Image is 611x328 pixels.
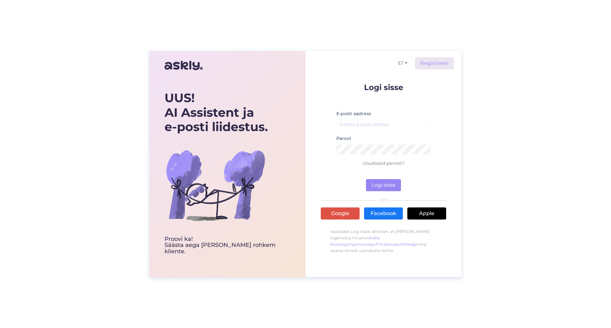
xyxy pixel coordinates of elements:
img: bg-askly [165,134,266,236]
p: Logi sisse [321,83,446,91]
a: Facebook [364,207,403,220]
img: Askly [165,58,203,73]
p: Vajutades Logi sisse, kinnitan, et [PERSON_NAME] lugenud ja nõustun , ning saama emaile uuenduste... [321,225,446,257]
a: Privaatsuspoliitikaga [376,242,417,247]
label: E-posti aadress [336,110,371,117]
div: Proovi ka! Säästa aega [PERSON_NAME] rohkem kliente. [165,236,291,255]
div: UUS! AI Assistent ja e-posti liidestus. [165,91,291,134]
a: Apple [407,207,446,220]
span: VÕI [378,198,389,203]
a: Google [321,207,360,220]
button: Logi sisse [366,179,401,191]
a: Unustasid parooli? [363,160,404,166]
input: Sisesta e-posti aadress [336,120,431,129]
label: Parool [336,135,351,142]
a: Registreeri [415,57,454,69]
button: ET [396,59,410,68]
a: Askly Kasutajatingimustega [330,235,380,247]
